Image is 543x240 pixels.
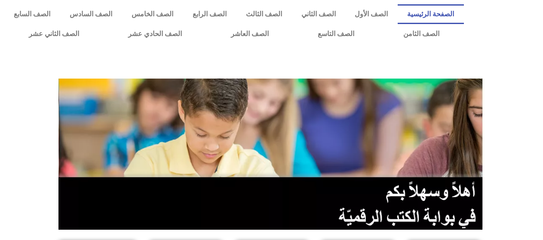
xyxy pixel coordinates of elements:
a: الصف التاسع [293,24,379,44]
a: الصف الرابع [183,4,236,24]
a: الصف الثالث [236,4,291,24]
a: الصف الأول [345,4,398,24]
a: الصف الثاني [291,4,345,24]
a: الصف الثامن [379,24,464,44]
a: الصف العاشر [206,24,293,44]
a: الصف السادس [60,4,122,24]
a: الصف الحادي عشر [104,24,206,44]
a: الصف الثاني عشر [4,24,104,44]
a: الصف السابع [4,4,60,24]
a: الصف الخامس [122,4,183,24]
a: الصفحة الرئيسية [398,4,464,24]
